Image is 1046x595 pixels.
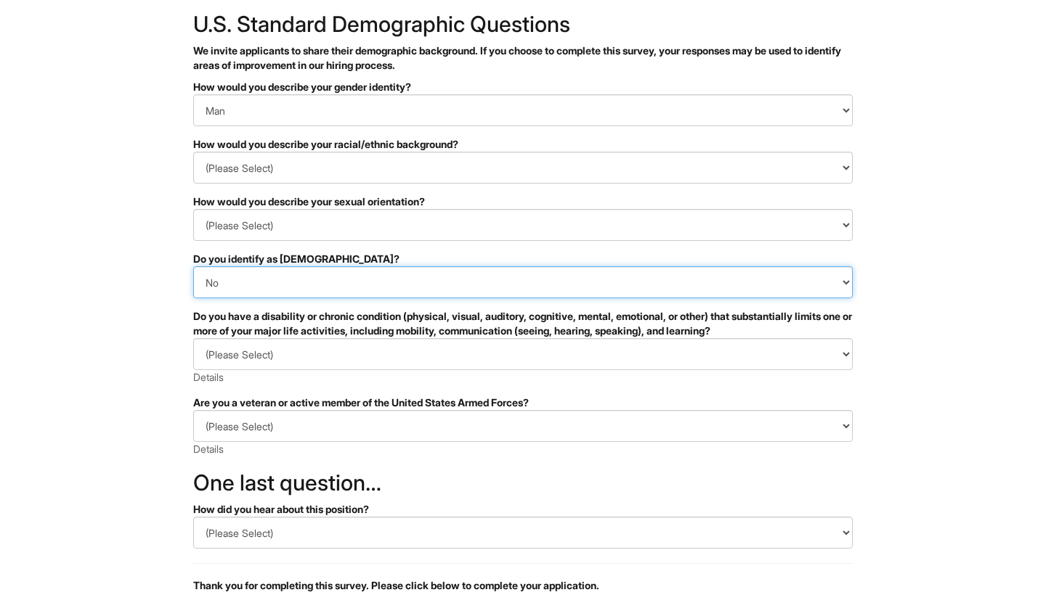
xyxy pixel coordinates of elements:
[193,371,224,383] a: Details
[193,137,853,152] div: How would you describe your racial/ethnic background?
[193,152,853,184] select: How would you describe your racial/ethnic background?
[193,80,853,94] div: How would you describe your gender identity?
[193,502,853,517] div: How did you hear about this position?
[193,338,853,370] select: Do you have a disability or chronic condition (physical, visual, auditory, cognitive, mental, emo...
[193,266,853,298] select: Do you identify as transgender?
[193,471,853,495] h2: One last question…
[193,94,853,126] select: How would you describe your gender identity?
[193,12,853,36] h2: U.S. Standard Demographic Questions
[193,252,853,266] div: Do you identify as [DEMOGRAPHIC_DATA]?
[193,209,853,241] select: How would you describe your sexual orientation?
[193,44,853,73] p: We invite applicants to share their demographic background. If you choose to complete this survey...
[193,517,853,549] select: How did you hear about this position?
[193,443,224,455] a: Details
[193,309,853,338] div: Do you have a disability or chronic condition (physical, visual, auditory, cognitive, mental, emo...
[193,410,853,442] select: Are you a veteran or active member of the United States Armed Forces?
[193,194,853,209] div: How would you describe your sexual orientation?
[193,395,853,410] div: Are you a veteran or active member of the United States Armed Forces?
[193,578,853,593] p: Thank you for completing this survey. Please click below to complete your application.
